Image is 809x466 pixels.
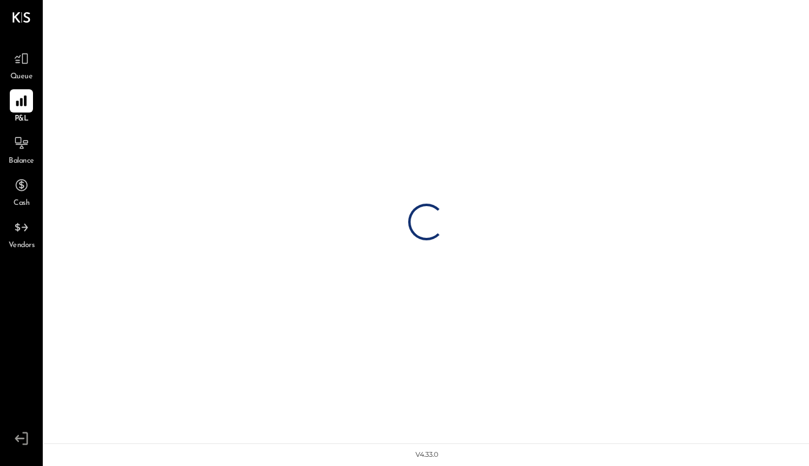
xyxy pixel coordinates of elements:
[1,47,42,83] a: Queue
[1,174,42,209] a: Cash
[10,72,33,83] span: Queue
[1,216,42,251] a: Vendors
[15,114,29,125] span: P&L
[13,198,29,209] span: Cash
[9,240,35,251] span: Vendors
[415,450,438,460] div: v 4.33.0
[1,131,42,167] a: Balance
[9,156,34,167] span: Balance
[1,89,42,125] a: P&L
